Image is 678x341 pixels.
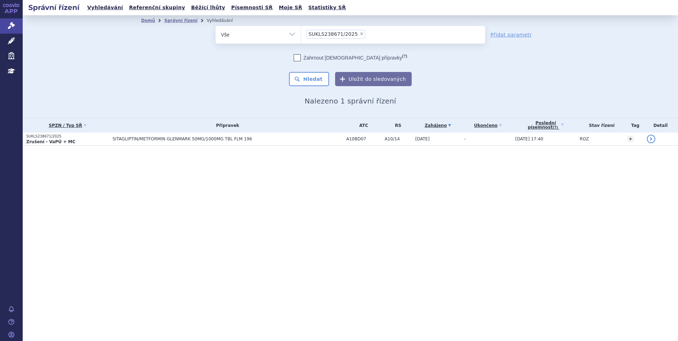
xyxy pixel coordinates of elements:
[26,139,76,144] strong: Zrušení - VaPÚ + MC
[515,118,576,133] a: Poslednípísemnost(?)
[229,3,275,12] a: Písemnosti SŘ
[624,118,643,133] th: Tag
[627,136,634,142] a: +
[164,18,198,23] a: Správní řízení
[402,54,407,58] abbr: (?)
[289,72,329,86] button: Hledat
[189,3,227,12] a: Běžící lhůty
[207,15,242,26] li: Vyhledávání
[515,136,543,141] span: [DATE] 17:40
[346,136,381,141] span: A10BD07
[647,135,655,143] a: detail
[385,136,412,141] span: A10/14
[576,118,624,133] th: Stav řízení
[415,136,430,141] span: [DATE]
[309,32,358,37] span: SUKLS238671/2025
[85,3,125,12] a: Vyhledávání
[23,2,85,12] h2: Správní řízení
[580,136,589,141] span: ROZ
[26,121,109,130] a: SPZN / Typ SŘ
[360,32,364,36] span: ×
[490,31,532,38] a: Přidat parametr
[127,3,187,12] a: Referenční skupiny
[343,118,381,133] th: ATC
[464,121,512,130] a: Ukončeno
[464,136,466,141] span: -
[112,136,290,141] span: SITAGLIPTIN/METFORMIN GLENMARK 50MG/1000MG TBL FLM 196
[109,118,343,133] th: Přípravek
[26,134,109,139] p: SUKLS238671/2025
[305,97,396,105] span: Nalezeno 1 správní řízení
[306,3,348,12] a: Statistiky SŘ
[141,18,155,23] a: Domů
[381,118,412,133] th: RS
[415,121,461,130] a: Zahájeno
[552,125,558,130] abbr: (?)
[294,54,407,61] label: Zahrnout [DEMOGRAPHIC_DATA] přípravky
[277,3,304,12] a: Moje SŘ
[335,72,412,86] button: Uložit do sledovaných
[643,118,678,133] th: Detail
[367,29,371,38] input: SUKLS238671/2025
